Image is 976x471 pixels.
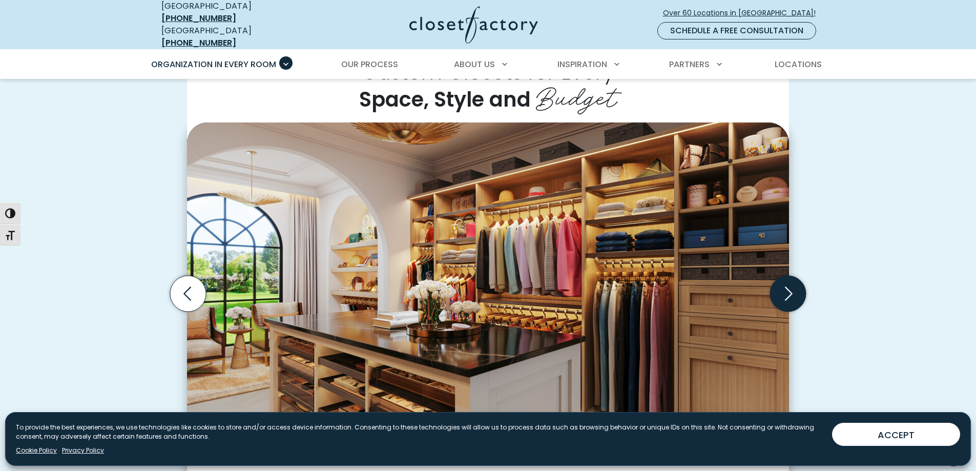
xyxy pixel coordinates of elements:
p: To provide the best experiences, we use technologies like cookies to store and/or access device i... [16,423,824,441]
span: Our Process [341,58,398,70]
a: [PHONE_NUMBER] [161,12,236,24]
span: Budget [536,74,617,115]
a: Over 60 Locations in [GEOGRAPHIC_DATA]! [662,4,824,22]
a: [PHONE_NUMBER] [161,37,236,49]
button: Next slide [766,272,810,316]
a: Schedule a Free Consultation [657,22,816,39]
span: Space, Style and [359,85,531,114]
nav: Primary Menu [144,50,833,79]
button: ACCEPT [832,423,960,446]
span: Inspiration [557,58,607,70]
img: Custom dressing room Rhapsody woodgrain system with illuminated wardrobe rods, angled shoe shelve... [187,122,789,436]
button: Previous slide [166,272,210,316]
a: Privacy Policy [62,446,104,455]
a: Cookie Policy [16,446,57,455]
span: Organization in Every Room [151,58,276,70]
span: Over 60 Locations in [GEOGRAPHIC_DATA]! [663,8,824,18]
img: Closet Factory Logo [409,6,538,44]
span: Locations [775,58,822,70]
span: About Us [454,58,495,70]
span: Partners [669,58,710,70]
div: [GEOGRAPHIC_DATA] [161,25,310,49]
